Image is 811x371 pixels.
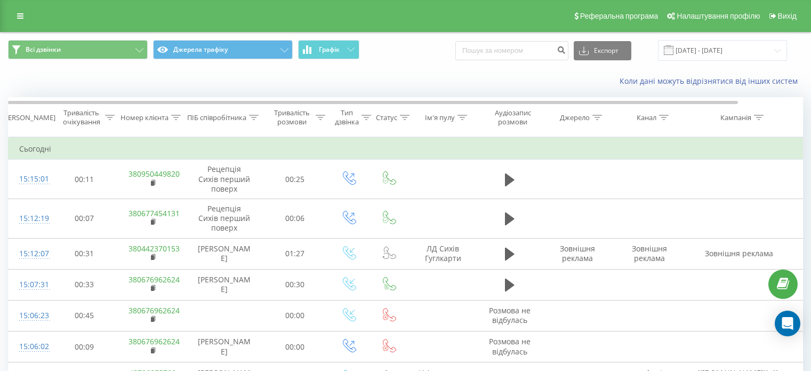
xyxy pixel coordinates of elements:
td: 00:09 [51,331,118,362]
a: Коли дані можуть відрізнятися вiд інших систем [620,76,803,86]
td: 00:11 [51,160,118,199]
span: Розмова не відбулась [489,305,531,325]
td: 00:00 [262,300,328,331]
div: Тривалість розмови [271,108,313,127]
td: Рецепція Сихів перший поверх [187,199,262,238]
div: Open Intercom Messenger [775,311,800,336]
input: Пошук за номером [455,41,568,60]
div: 15:06:02 [19,336,41,357]
td: 01:27 [262,238,328,269]
span: Розмова не відбулась [489,336,531,356]
div: ПІБ співробітника [187,113,246,122]
div: 15:07:31 [19,274,41,295]
td: 00:07 [51,199,118,238]
div: Тип дзвінка [335,108,359,127]
div: 15:12:07 [19,243,41,264]
td: 00:25 [262,160,328,199]
a: 380677454131 [129,208,180,218]
span: Графік [319,46,340,53]
span: Налаштування профілю [677,12,760,20]
td: 00:06 [262,199,328,238]
td: ЛД Сихів Гуглкарти [408,238,478,269]
a: 380676962624 [129,336,180,346]
span: Всі дзвінки [26,45,61,54]
div: Джерело [560,113,590,122]
div: Ім'я пулу [425,113,455,122]
div: 15:12:19 [19,208,41,229]
button: Експорт [574,41,631,60]
td: Зовнішня реклама [614,238,686,269]
td: 00:33 [51,269,118,300]
button: Графік [298,40,359,59]
a: 380950449820 [129,169,180,179]
td: [PERSON_NAME] [187,331,262,362]
button: Джерела трафіку [153,40,293,59]
td: 00:45 [51,300,118,331]
a: 380442370153 [129,243,180,254]
div: 15:15:01 [19,169,41,190]
a: 380676962624 [129,274,180,285]
a: 380676962624 [129,305,180,315]
td: Зовнішня реклама [686,238,792,269]
div: 15:06:23 [19,305,41,326]
span: Реферальна програма [580,12,659,20]
div: [PERSON_NAME] [2,113,55,122]
div: Канал [637,113,656,122]
td: 00:00 [262,331,328,362]
div: Номер клієнта [121,113,168,122]
div: Статус [376,113,397,122]
button: Всі дзвінки [8,40,148,59]
td: Рецепція Сихів перший поверх [187,160,262,199]
td: [PERSON_NAME] [187,238,262,269]
div: Аудіозапис розмови [487,108,539,127]
span: Вихід [778,12,797,20]
td: 00:31 [51,238,118,269]
td: Зовнішня реклама [542,238,614,269]
td: [PERSON_NAME] [187,269,262,300]
div: Тривалість очікування [60,108,102,127]
div: Кампанія [720,113,751,122]
td: 00:30 [262,269,328,300]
